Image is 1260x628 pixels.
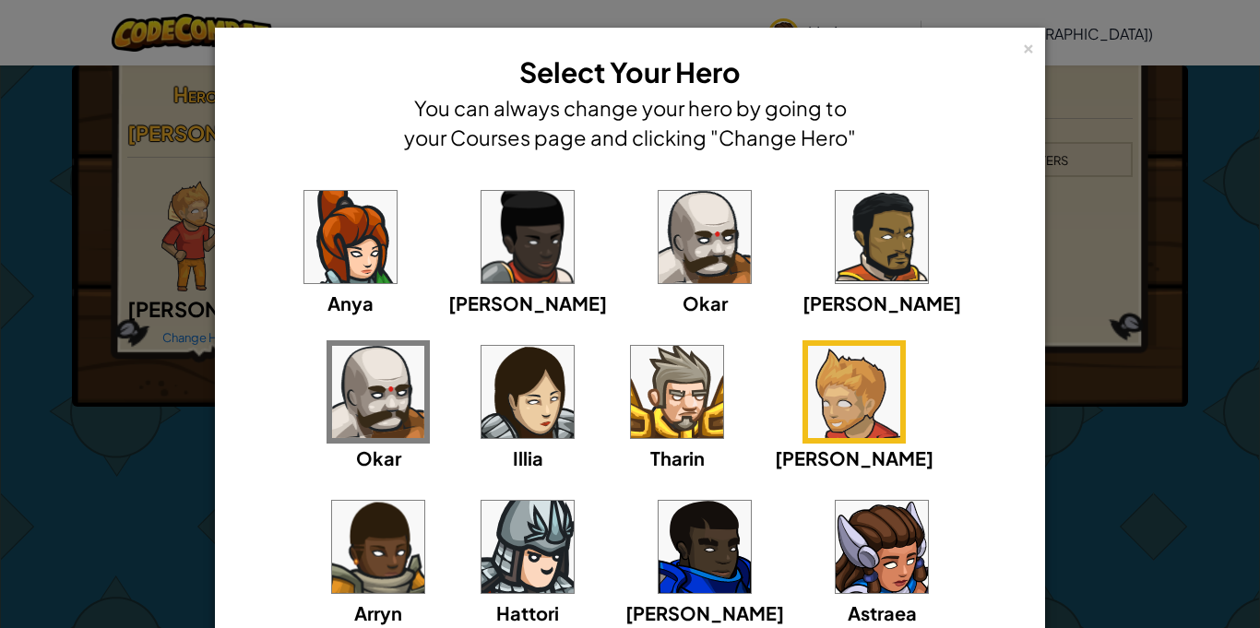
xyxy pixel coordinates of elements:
img: portrait.png [332,501,424,593]
span: Astraea [848,601,917,624]
span: Okar [683,291,728,314]
img: portrait.png [659,501,751,593]
span: [PERSON_NAME] [625,601,784,624]
img: portrait.png [481,346,574,438]
img: portrait.png [481,191,574,283]
img: portrait.png [304,191,397,283]
span: [PERSON_NAME] [448,291,607,314]
img: portrait.png [481,501,574,593]
img: portrait.png [836,191,928,283]
span: [PERSON_NAME] [775,446,933,469]
span: [PERSON_NAME] [802,291,961,314]
img: portrait.png [836,501,928,593]
span: Illia [513,446,543,469]
span: Hattori [496,601,559,624]
span: Okar [356,446,401,469]
span: Tharin [650,446,705,469]
span: Arryn [354,601,402,624]
div: × [1022,36,1035,55]
img: portrait.png [808,346,900,438]
img: portrait.png [631,346,723,438]
img: portrait.png [332,346,424,438]
img: portrait.png [659,191,751,283]
span: Anya [327,291,374,314]
h3: Select Your Hero [399,52,861,93]
h4: You can always change your hero by going to your Courses page and clicking "Change Hero" [399,93,861,152]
